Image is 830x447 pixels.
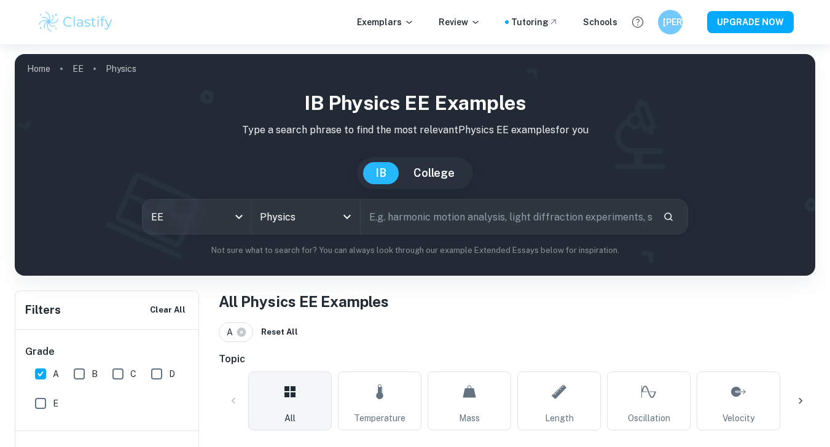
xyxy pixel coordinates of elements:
[106,62,136,76] p: Physics
[72,60,84,77] a: EE
[658,206,679,227] button: Search
[627,12,648,33] button: Help and Feedback
[25,244,805,257] p: Not sure what to search for? You can always look through our example Extended Essays below for in...
[459,411,480,425] span: Mass
[53,367,59,381] span: A
[27,60,50,77] a: Home
[339,208,356,225] button: Open
[25,301,61,319] h6: Filters
[363,162,399,184] button: IB
[147,301,189,319] button: Clear All
[25,123,805,138] p: Type a search phrase to find the most relevant Physics EE examples for you
[511,15,558,29] a: Tutoring
[219,352,815,367] h6: Topic
[25,344,190,359] h6: Grade
[583,15,617,29] a: Schools
[401,162,467,184] button: College
[227,325,238,339] span: A
[25,88,805,118] h1: IB Physics EE examples
[15,54,815,276] img: profile cover
[545,411,574,425] span: Length
[92,367,98,381] span: B
[130,367,136,381] span: C
[169,367,175,381] span: D
[219,290,815,313] h1: All Physics EE Examples
[37,10,115,34] img: Clastify logo
[658,10,683,34] button: [PERSON_NAME]
[284,411,296,425] span: All
[628,411,670,425] span: Oscillation
[354,411,405,425] span: Temperature
[722,411,754,425] span: Velocity
[258,323,301,341] button: Reset All
[663,15,677,29] h6: [PERSON_NAME]
[219,322,253,342] div: A
[53,397,58,410] span: E
[439,15,480,29] p: Review
[361,200,654,234] input: E.g. harmonic motion analysis, light diffraction experiments, sliding objects down a ramp...
[707,11,794,33] button: UPGRADE NOW
[357,15,414,29] p: Exemplars
[143,200,251,234] div: EE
